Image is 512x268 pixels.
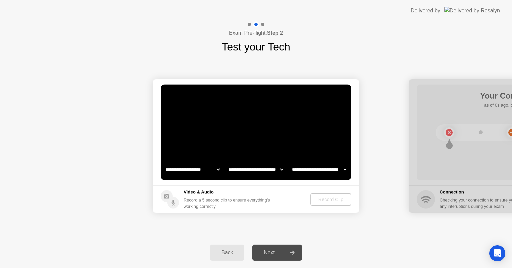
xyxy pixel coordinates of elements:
[291,163,348,176] select: Available microphones
[184,189,273,195] h5: Video & Audio
[267,30,283,36] b: Step 2
[411,7,440,15] div: Delivered by
[212,250,242,256] div: Back
[227,163,284,176] select: Available speakers
[252,245,302,261] button: Next
[184,197,273,210] div: Record a 5 second clip to ensure everything’s working correctly
[313,197,349,202] div: Record Clip
[254,250,284,256] div: Next
[229,29,283,37] h4: Exam Pre-flight:
[310,193,351,206] button: Record Clip
[222,39,290,55] h1: Test your Tech
[164,163,221,176] select: Available cameras
[489,245,505,261] div: Open Intercom Messenger
[210,245,244,261] button: Back
[444,7,500,14] img: Delivered by Rosalyn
